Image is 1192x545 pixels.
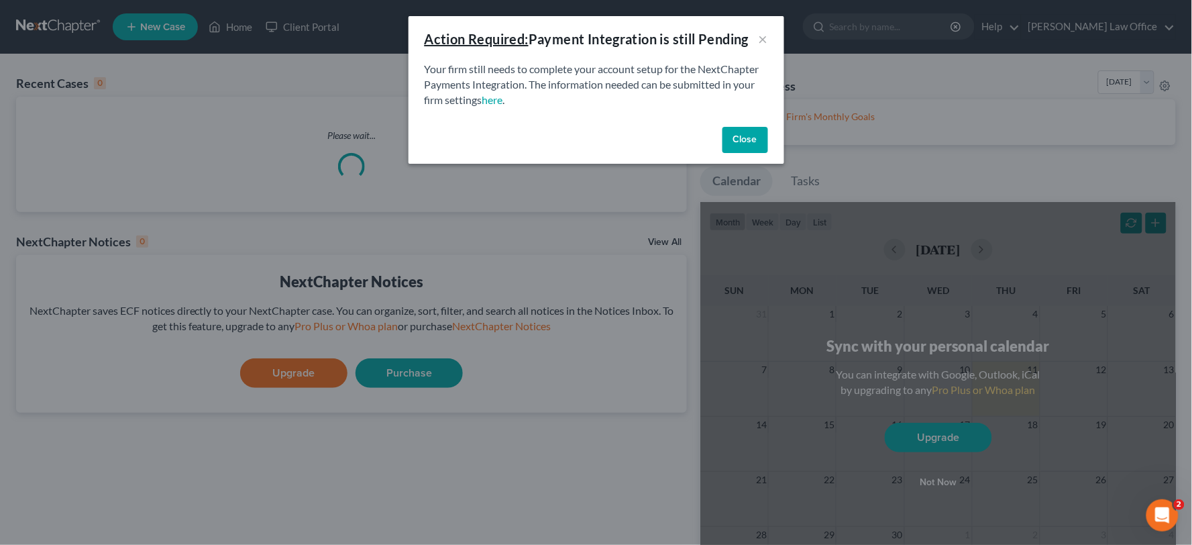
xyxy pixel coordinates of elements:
button: × [759,31,768,47]
span: 2 [1174,499,1185,510]
button: Close [722,127,768,154]
iframe: Intercom live chat [1146,499,1179,532]
a: here [482,93,503,106]
p: Your firm still needs to complete your account setup for the NextChapter Payments Integration. Th... [425,62,768,108]
div: Payment Integration is still Pending [425,30,749,48]
u: Action Required: [425,31,529,47]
